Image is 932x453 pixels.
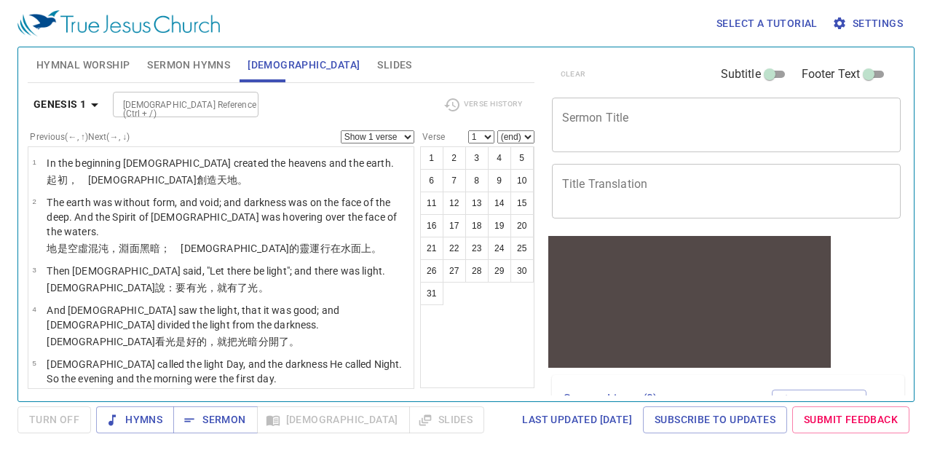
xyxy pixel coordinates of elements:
p: 起初 [47,173,394,187]
wh2822: 分開了 [258,336,300,347]
p: [DEMOGRAPHIC_DATA] [47,334,409,349]
button: 25 [510,237,534,260]
wh8064: 地 [227,174,248,186]
wh216: 。 [258,282,269,294]
span: Settings [835,15,903,33]
span: Slides [377,56,411,74]
wh4325: 面 [351,243,382,254]
span: Hymnal Worship [36,56,130,74]
button: 26 [420,259,443,283]
label: Verse [420,133,445,141]
span: Subtitle [721,66,761,83]
span: 2 [32,197,36,205]
wh430: 說 [155,282,269,294]
wh776: 是 [58,243,382,254]
span: [DEMOGRAPHIC_DATA] [248,56,360,74]
b: Genesis 1 [33,95,87,114]
button: Settings [829,10,909,37]
button: 8 [465,169,489,192]
button: 19 [488,214,511,237]
span: Sermon Hymns [147,56,230,74]
wh430: 的靈 [289,243,382,254]
wh2822: ； [DEMOGRAPHIC_DATA] [160,243,382,254]
button: 30 [510,259,534,283]
span: 1 [32,158,36,166]
span: Add to Lineup [781,393,857,406]
a: Subscribe to Updates [643,406,787,433]
button: 29 [488,259,511,283]
p: In the beginning [DEMOGRAPHIC_DATA] created the heavens and the earth. [47,156,394,170]
wh7220: 光 [165,336,299,347]
a: Submit Feedback [792,406,909,433]
input: Type Bible Reference [117,96,230,113]
span: 4 [32,305,36,313]
button: 12 [443,192,466,215]
span: Sermon [185,411,245,429]
wh559: ：要有 [165,282,269,294]
span: Submit Feedback [804,411,898,429]
wh8415: 面 [130,243,382,254]
wh1961: 空虛 [68,243,382,254]
button: 1 [420,146,443,170]
wh216: 是好的 [175,336,299,347]
span: Last updated [DATE] [522,411,632,429]
button: Sermon [173,406,257,433]
button: 10 [510,169,534,192]
button: 13 [465,192,489,215]
button: Genesis 1 [28,91,110,118]
span: 3 [32,266,36,274]
wh7307: 運行 [309,243,382,254]
wh430: 創造 [197,174,248,186]
button: 5 [510,146,534,170]
button: 9 [488,169,511,192]
p: Sermon Lineup ( 0 ) [564,390,724,408]
button: 15 [510,192,534,215]
wh2896: ，就把光 [207,336,299,347]
button: 28 [465,259,489,283]
span: 5 [32,359,36,367]
button: 11 [420,192,443,215]
iframe: from-child [546,234,833,370]
button: 17 [443,214,466,237]
button: 6 [420,169,443,192]
wh8414: 混沌 [88,243,382,254]
p: The earth was without form, and void; and darkness was on the face of the deep. And the Spirit of... [47,195,409,239]
div: Sermon Lineup(0)clearAdd to Lineup [552,375,905,423]
button: Hymns [96,406,174,433]
wh922: ，淵 [108,243,382,254]
button: 31 [420,282,443,305]
label: Previous (←, ↑) Next (→, ↓) [30,133,130,141]
p: Then [DEMOGRAPHIC_DATA] said, "Let there be light"; and there was light. [47,264,385,278]
button: 22 [443,237,466,260]
img: True Jesus Church [17,10,220,36]
button: 4 [488,146,511,170]
wh216: ，就有了光 [207,282,269,294]
wh7363: 在水 [331,243,382,254]
button: 2 [443,146,466,170]
wh776: 。 [237,174,248,186]
button: 16 [420,214,443,237]
p: [DEMOGRAPHIC_DATA] called the light Day, and the darkness He called Night. So the evening and the... [47,357,409,386]
button: 20 [510,214,534,237]
button: 3 [465,146,489,170]
button: 24 [488,237,511,260]
span: Subscribe to Updates [655,411,775,429]
span: Select a tutorial [716,15,818,33]
button: 27 [443,259,466,283]
span: Footer Text [802,66,861,83]
a: Last updated [DATE] [516,406,638,433]
wh216: 暗 [248,336,299,347]
wh914: 。 [289,336,299,347]
wh7225: ， [DEMOGRAPHIC_DATA] [68,174,248,186]
wh6440: 上 [361,243,382,254]
p: [DEMOGRAPHIC_DATA] [47,280,385,295]
button: 14 [488,192,511,215]
button: 23 [465,237,489,260]
wh1254: 天 [217,174,248,186]
p: And [DEMOGRAPHIC_DATA] saw the light, that it was good; and [DEMOGRAPHIC_DATA] divided the light ... [47,303,409,332]
wh430: 看 [155,336,299,347]
p: 地 [47,241,409,256]
wh6440: 黑暗 [140,243,382,254]
button: Select a tutorial [711,10,824,37]
button: 18 [465,214,489,237]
